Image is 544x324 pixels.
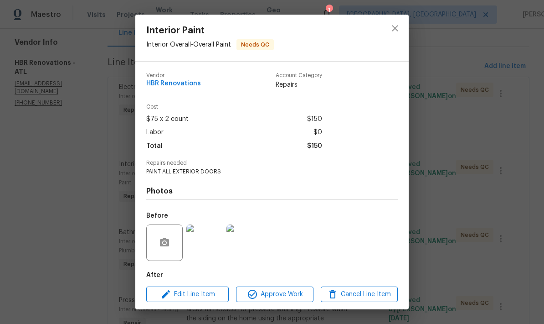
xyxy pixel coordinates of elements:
[146,160,398,166] span: Repairs needed
[276,73,322,78] span: Account Category
[146,80,201,87] span: HBR Renovations
[146,113,189,126] span: $75 x 2 count
[384,17,406,39] button: close
[146,287,229,303] button: Edit Line Item
[321,287,398,303] button: Cancel Line Item
[146,73,201,78] span: Vendor
[146,187,398,196] h4: Photos
[239,289,310,300] span: Approve Work
[307,113,322,126] span: $150
[276,80,322,89] span: Repairs
[149,289,226,300] span: Edit Line Item
[326,5,332,15] div: 1
[237,40,273,49] span: Needs QC
[146,213,168,219] h5: Before
[146,42,231,48] span: Interior Overall - Overall Paint
[146,168,373,176] span: PAINT ALL EXTERIOR DOORS
[146,26,274,36] span: Interior Paint
[307,140,322,153] span: $150
[236,287,313,303] button: Approve Work
[146,272,163,278] h5: After
[313,126,322,139] span: $0
[323,289,395,300] span: Cancel Line Item
[146,126,164,139] span: Labor
[146,140,163,153] span: Total
[146,104,322,110] span: Cost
